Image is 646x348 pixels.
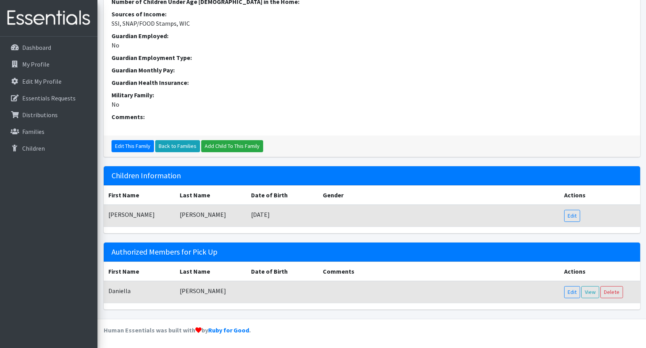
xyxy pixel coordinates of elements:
[112,112,632,121] dt: Comments:
[112,140,154,152] a: Edit This Family
[112,65,632,75] dt: Guardian Monthly Pay:
[22,111,58,119] p: Distributions
[3,141,94,156] a: Children
[22,144,45,152] p: Children
[318,185,559,205] th: Gender
[208,326,249,334] a: Ruby for Good
[559,185,640,205] th: Actions
[3,5,94,31] img: HumanEssentials
[201,140,263,152] a: Add Child To This Family
[246,262,318,281] th: Date of Birth
[22,77,62,85] p: Edit My Profile
[112,31,632,40] dt: Guardian Employed:
[112,100,632,109] dd: No
[112,40,632,50] dd: No
[246,205,318,227] td: [DATE]
[600,286,623,298] a: Delete
[564,286,580,298] a: Edit
[3,40,94,55] a: Dashboard
[112,90,632,100] dt: Military Family:
[104,262,175,281] th: First Name
[104,205,175,227] td: [PERSON_NAME]
[3,56,94,72] a: My Profile
[22,128,44,135] p: Families
[3,74,94,89] a: Edit My Profile
[22,94,76,102] p: Essentials Requests
[175,205,246,227] td: [PERSON_NAME]
[112,53,632,62] dt: Guardian Employment Type:
[318,262,559,281] th: Comments
[581,286,599,298] a: View
[104,281,175,303] td: Daniella
[104,326,251,334] strong: Human Essentials was built with by .
[559,262,640,281] th: Actions
[104,166,640,185] h5: Children Information
[175,281,246,303] td: [PERSON_NAME]
[155,140,200,152] a: Back to Families
[564,210,580,222] a: Edit
[175,262,246,281] th: Last Name
[3,107,94,123] a: Distributions
[22,60,50,68] p: My Profile
[175,185,246,205] th: Last Name
[3,124,94,139] a: Families
[112,78,632,87] dt: Guardian Health Insurance:
[22,44,51,51] p: Dashboard
[112,19,632,28] dd: SSI, SNAP/FOOD Stamps, WIC
[112,9,632,19] dt: Sources of Income:
[104,185,175,205] th: First Name
[104,243,640,262] h5: Authorized Members for Pick Up
[3,90,94,106] a: Essentials Requests
[246,185,318,205] th: Date of Birth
